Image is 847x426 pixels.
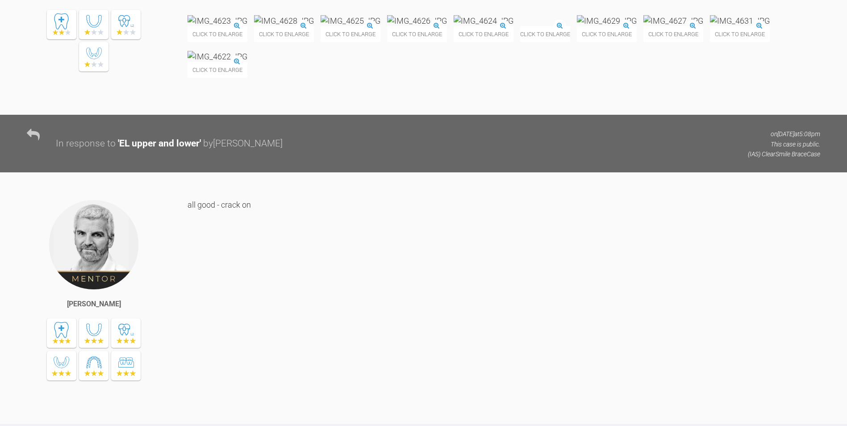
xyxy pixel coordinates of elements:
[321,15,380,26] img: IMG_4625.JPG
[188,62,247,78] span: Click to enlarge
[203,136,283,151] div: by [PERSON_NAME]
[321,26,380,42] span: Click to enlarge
[454,26,513,42] span: Click to enlarge
[188,51,247,62] img: IMG_4622.JPG
[454,15,513,26] img: IMG_4624.JPG
[188,199,820,410] div: all good - crack on
[48,199,139,290] img: Ross Hobson
[577,15,637,26] img: IMG_4629.JPG
[643,26,703,42] span: Click to enlarge
[710,26,770,42] span: Click to enlarge
[188,15,247,26] img: IMG_4623.JPG
[577,26,637,42] span: Click to enlarge
[67,298,121,310] div: [PERSON_NAME]
[387,26,447,42] span: Click to enlarge
[254,26,314,42] span: Click to enlarge
[56,136,116,151] div: In response to
[254,15,314,26] img: IMG_4628.JPG
[520,26,570,42] span: Click to enlarge
[748,139,820,149] p: This case is public.
[710,15,770,26] img: IMG_4631.JPG
[643,15,703,26] img: IMG_4627.JPG
[748,149,820,159] p: (IAS) ClearSmile Brace Case
[188,26,247,42] span: Click to enlarge
[387,15,447,26] img: IMG_4626.JPG
[748,129,820,139] p: on [DATE] at 5:08pm
[118,136,201,151] div: ' EL upper and lower '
